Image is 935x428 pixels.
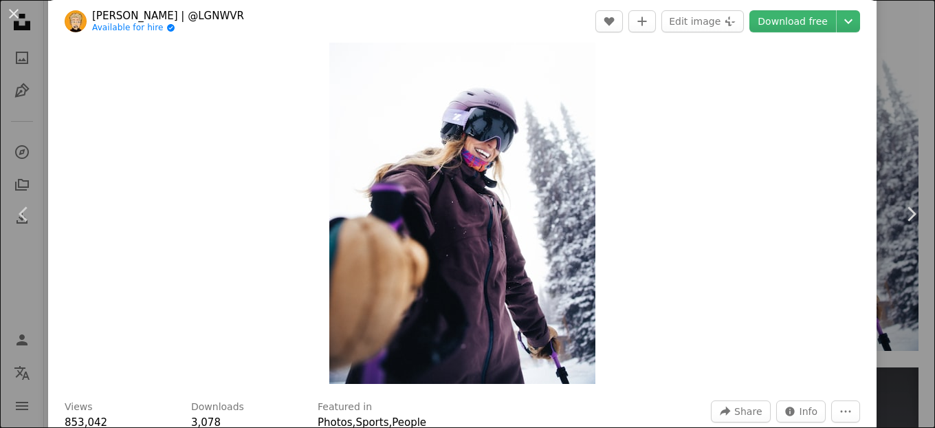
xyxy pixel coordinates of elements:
[837,10,860,32] button: Choose download size
[734,401,762,422] span: Share
[65,400,93,414] h3: Views
[800,401,818,422] span: Info
[831,400,860,422] button: More Actions
[887,148,935,280] a: Next
[628,10,656,32] button: Add to Collection
[711,400,770,422] button: Share this image
[92,23,244,34] a: Available for hire
[92,9,244,23] a: [PERSON_NAME] | @LGNWVR
[776,400,826,422] button: Stats about this image
[595,10,623,32] button: Like
[749,10,836,32] a: Download free
[65,10,87,32] img: Go to LOGAN WEAVER | @LGNWVR's profile
[661,10,744,32] button: Edit image
[191,400,244,414] h3: Downloads
[318,400,372,414] h3: Featured in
